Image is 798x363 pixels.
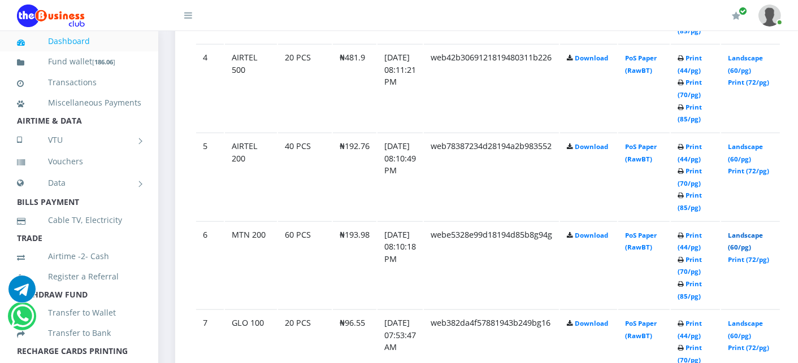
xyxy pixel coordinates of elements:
[17,126,141,154] a: VTU
[424,133,559,220] td: web78387234d28194a2b983552
[424,221,559,309] td: webe5328e99d18194d85b8g94g
[728,54,763,75] a: Landscape (60/pg)
[17,243,141,269] a: Airtime -2- Cash
[732,11,740,20] i: Renew/Upgrade Subscription
[196,133,224,220] td: 5
[17,207,141,233] a: Cable TV, Electricity
[575,231,608,239] a: Download
[17,300,141,326] a: Transfer to Wallet
[17,148,141,174] a: Vouchers
[678,167,702,187] a: Print (70/pg)
[728,255,769,264] a: Print (72/pg)
[625,142,657,163] a: PoS Paper (RawBT)
[333,221,376,309] td: ₦193.98
[94,58,113,66] b: 186.06
[17,28,141,54] a: Dashboard
[728,231,763,252] a: Landscape (60/pg)
[11,311,34,330] a: Chat for support
[678,54,702,75] a: Print (44/pg)
[678,191,702,212] a: Print (85/pg)
[278,221,332,309] td: 60 PCS
[196,44,224,132] td: 4
[728,142,763,163] a: Landscape (60/pg)
[678,103,702,124] a: Print (85/pg)
[728,78,769,86] a: Print (72/pg)
[575,319,608,327] a: Download
[17,5,85,27] img: Logo
[678,255,702,276] a: Print (70/pg)
[575,54,608,62] a: Download
[278,44,332,132] td: 20 PCS
[739,7,747,15] span: Renew/Upgrade Subscription
[333,133,376,220] td: ₦192.76
[17,69,141,95] a: Transactions
[625,319,657,340] a: PoS Paper (RawBT)
[378,44,423,132] td: [DATE] 08:11:21 PM
[17,320,141,346] a: Transfer to Bank
[678,319,702,340] a: Print (44/pg)
[728,167,769,175] a: Print (72/pg)
[575,142,608,151] a: Download
[678,78,702,99] a: Print (70/pg)
[17,90,141,116] a: Miscellaneous Payments
[625,54,657,75] a: PoS Paper (RawBT)
[225,133,277,220] td: AIRTEL 200
[196,221,224,309] td: 6
[225,44,277,132] td: AIRTEL 500
[424,44,559,132] td: web42b3069121819480311b226
[17,264,141,290] a: Register a Referral
[17,49,141,75] a: Fund wallet[186.06]
[678,14,702,35] a: Print (85/pg)
[678,231,702,252] a: Print (44/pg)
[378,133,423,220] td: [DATE] 08:10:49 PM
[728,319,763,340] a: Landscape (60/pg)
[225,221,277,309] td: MTN 200
[278,133,332,220] td: 40 PCS
[92,58,115,66] small: [ ]
[678,279,702,300] a: Print (85/pg)
[17,169,141,197] a: Data
[333,44,376,132] td: ₦481.9
[625,231,657,252] a: PoS Paper (RawBT)
[678,142,702,163] a: Print (44/pg)
[378,221,423,309] td: [DATE] 08:10:18 PM
[728,343,769,352] a: Print (72/pg)
[758,5,781,27] img: User
[8,284,36,303] a: Chat for support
